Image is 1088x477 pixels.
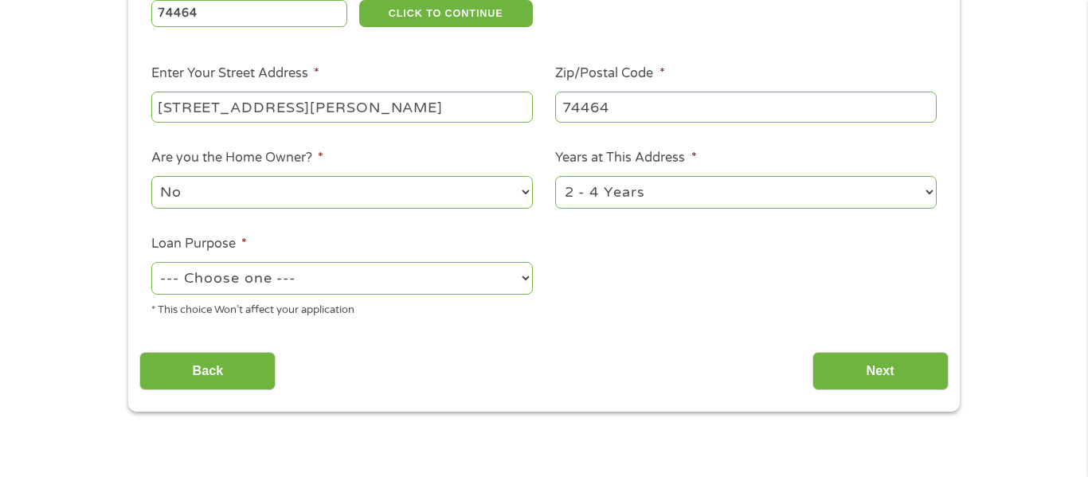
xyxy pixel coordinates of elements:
label: Years at This Address [555,150,696,166]
input: Back [139,352,276,391]
label: Enter Your Street Address [151,65,319,82]
label: Are you the Home Owner? [151,150,323,166]
input: 1 Main Street [151,92,533,122]
label: Loan Purpose [151,236,247,252]
input: Next [812,352,949,391]
div: * This choice Won’t affect your application [151,297,533,319]
label: Zip/Postal Code [555,65,664,82]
